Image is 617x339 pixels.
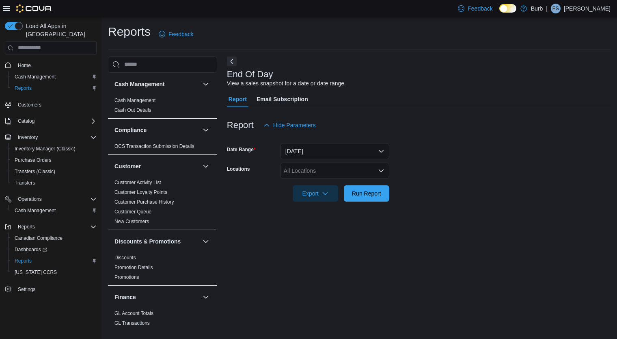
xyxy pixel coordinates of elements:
[11,178,97,188] span: Transfers
[201,125,211,135] button: Compliance
[8,244,100,255] a: Dashboards
[11,167,97,176] span: Transfers (Classic)
[8,143,100,154] button: Inventory Manager (Classic)
[114,209,151,215] span: Customer Queue
[114,80,165,88] h3: Cash Management
[114,237,181,246] h3: Discounts & Promotions
[18,118,35,124] span: Catalog
[11,83,35,93] a: Reports
[15,85,32,91] span: Reports
[273,121,316,129] span: Hide Parameters
[298,185,333,202] span: Export
[227,166,250,172] label: Locations
[15,133,97,142] span: Inventory
[227,146,256,153] label: Date Range
[114,107,151,113] a: Cash Out Details
[15,60,97,70] span: Home
[227,57,237,66] button: Next
[11,267,97,277] span: Washington CCRS
[201,79,211,89] button: Cash Management
[229,91,247,107] span: Report
[15,133,41,142] button: Inventory
[8,255,100,267] button: Reports
[15,100,45,110] a: Customers
[2,132,100,143] button: Inventory
[15,246,47,253] span: Dashboards
[8,177,100,189] button: Transfers
[18,134,38,141] span: Inventory
[114,264,153,271] span: Promotion Details
[15,269,57,276] span: [US_STATE] CCRS
[8,166,100,177] button: Transfers (Classic)
[114,274,139,280] a: Promotions
[114,162,141,170] h3: Customer
[114,310,153,317] span: GL Account Totals
[114,209,151,215] a: Customer Queue
[15,194,45,204] button: Operations
[18,102,41,108] span: Customers
[227,120,254,130] h3: Report
[16,4,52,13] img: Cova
[8,233,100,244] button: Canadian Compliance
[114,254,136,261] span: Discounts
[11,83,97,93] span: Reports
[15,285,39,294] a: Settings
[552,4,559,13] span: ES
[531,4,543,13] p: Burb
[11,206,59,215] a: Cash Management
[114,320,150,326] span: GL Transactions
[344,185,389,202] button: Run Report
[15,61,34,70] a: Home
[201,161,211,171] button: Customer
[108,141,217,154] div: Compliance
[564,4,611,13] p: [PERSON_NAME]
[378,167,384,174] button: Open list of options
[11,155,97,165] span: Purchase Orders
[201,237,211,246] button: Discounts & Promotions
[11,245,50,254] a: Dashboards
[18,62,31,69] span: Home
[114,218,149,225] span: New Customers
[114,189,167,195] a: Customer Loyalty Points
[15,194,97,204] span: Operations
[114,143,194,150] span: OCS Transaction Submission Details
[15,207,56,214] span: Cash Management
[11,206,97,215] span: Cash Management
[2,283,100,295] button: Settings
[18,224,35,230] span: Reports
[108,253,217,285] div: Discounts & Promotions
[8,154,100,166] button: Purchase Orders
[114,126,147,134] h3: Compliance
[114,199,174,205] a: Customer Purchase History
[108,96,217,118] div: Cash Management
[15,168,55,175] span: Transfers (Classic)
[551,4,561,13] div: Emma Specht
[15,116,97,126] span: Catalog
[11,267,60,277] a: [US_STATE] CCRS
[15,100,97,110] span: Customers
[15,157,52,163] span: Purchase Orders
[114,97,155,104] span: Cash Management
[114,265,153,270] a: Promotion Details
[114,255,136,261] a: Discounts
[2,193,100,205] button: Operations
[15,180,35,186] span: Transfers
[114,180,161,185] a: Customer Activity List
[114,237,199,246] button: Discounts & Promotions
[11,72,97,82] span: Cash Management
[11,233,66,243] a: Canadian Compliance
[114,162,199,170] button: Customer
[2,115,100,127] button: Catalog
[15,146,76,152] span: Inventory Manager (Classic)
[108,24,151,40] h1: Reports
[15,74,56,80] span: Cash Management
[352,189,381,198] span: Run Report
[114,179,161,186] span: Customer Activity List
[18,196,42,202] span: Operations
[260,117,319,133] button: Hide Parameters
[11,167,58,176] a: Transfers (Classic)
[114,293,136,301] h3: Finance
